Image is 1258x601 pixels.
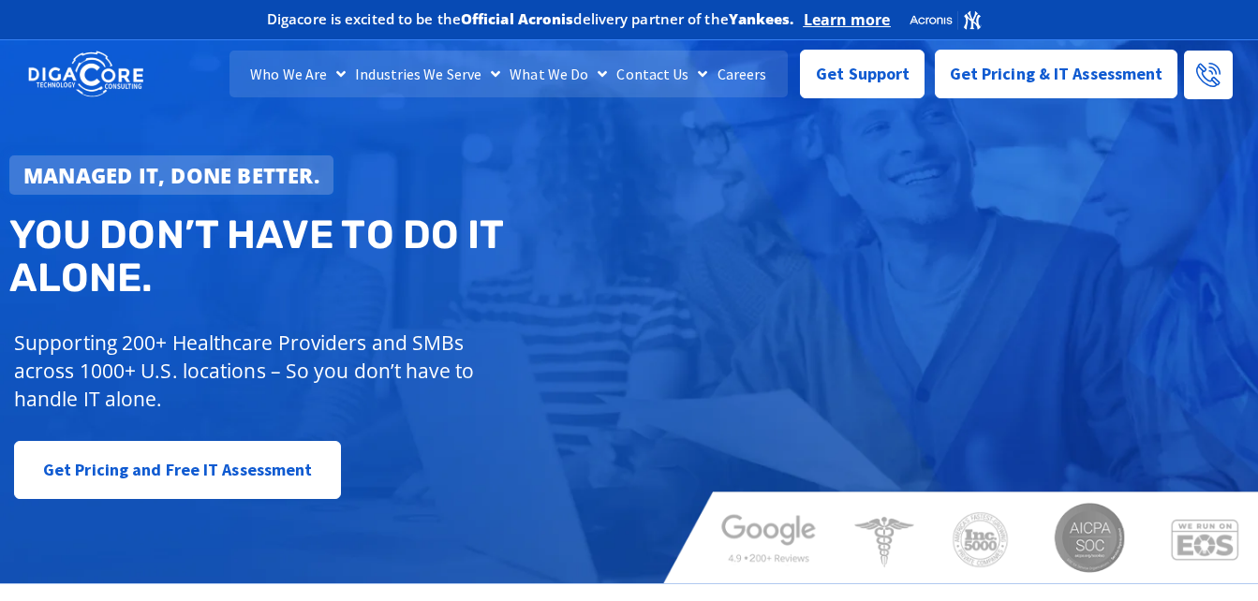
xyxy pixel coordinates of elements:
a: Get Pricing & IT Assessment [935,50,1178,98]
strong: Managed IT, done better. [23,161,319,189]
nav: Menu [229,51,788,97]
img: DigaCore Technology Consulting [28,50,143,99]
a: What We Do [505,51,612,97]
h2: Digacore is excited to be the delivery partner of the [267,12,794,26]
a: Who We Are [245,51,350,97]
a: Managed IT, done better. [9,155,333,195]
a: Get Support [800,50,925,98]
a: Careers [713,51,772,97]
p: Supporting 200+ Healthcare Providers and SMBs across 1000+ U.S. locations – So you don’t have to ... [14,329,529,413]
span: Get Pricing & IT Assessment [950,55,1163,93]
span: Get Support [816,55,910,93]
img: Acronis [909,9,982,31]
b: Official Acronis [461,9,574,28]
b: Yankees. [729,9,794,28]
a: Get Pricing and Free IT Assessment [14,441,341,499]
a: Contact Us [612,51,712,97]
span: Get Pricing and Free IT Assessment [43,451,312,489]
a: Learn more [804,10,891,29]
h2: You don’t have to do IT alone. [9,213,643,300]
a: Industries We Serve [350,51,505,97]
